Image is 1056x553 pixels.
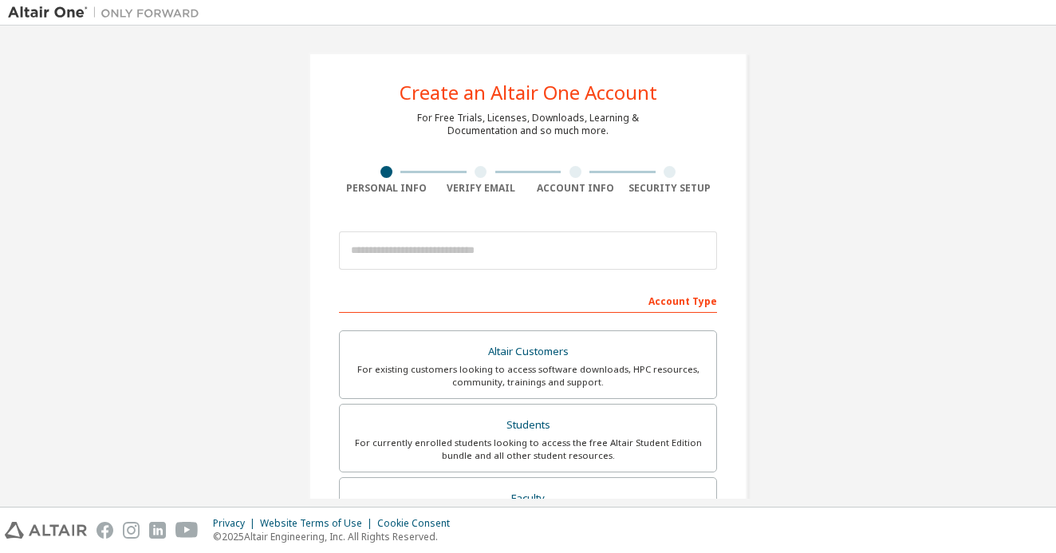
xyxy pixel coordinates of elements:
div: Security Setup [623,182,718,195]
div: Create an Altair One Account [400,83,657,102]
div: Privacy [213,517,260,530]
img: facebook.svg [97,522,113,539]
div: For currently enrolled students looking to access the free Altair Student Edition bundle and all ... [349,436,707,462]
div: Website Terms of Use [260,517,377,530]
img: youtube.svg [175,522,199,539]
div: Altair Customers [349,341,707,363]
div: Account Type [339,287,717,313]
div: Cookie Consent [377,517,459,530]
div: Account Info [528,182,623,195]
img: Altair One [8,5,207,21]
img: instagram.svg [123,522,140,539]
div: Personal Info [339,182,434,195]
div: For Free Trials, Licenses, Downloads, Learning & Documentation and so much more. [417,112,639,137]
div: Verify Email [434,182,529,195]
img: linkedin.svg [149,522,166,539]
img: altair_logo.svg [5,522,87,539]
div: Faculty [349,488,707,510]
p: © 2025 Altair Engineering, Inc. All Rights Reserved. [213,530,459,543]
div: Students [349,414,707,436]
div: For existing customers looking to access software downloads, HPC resources, community, trainings ... [349,363,707,389]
